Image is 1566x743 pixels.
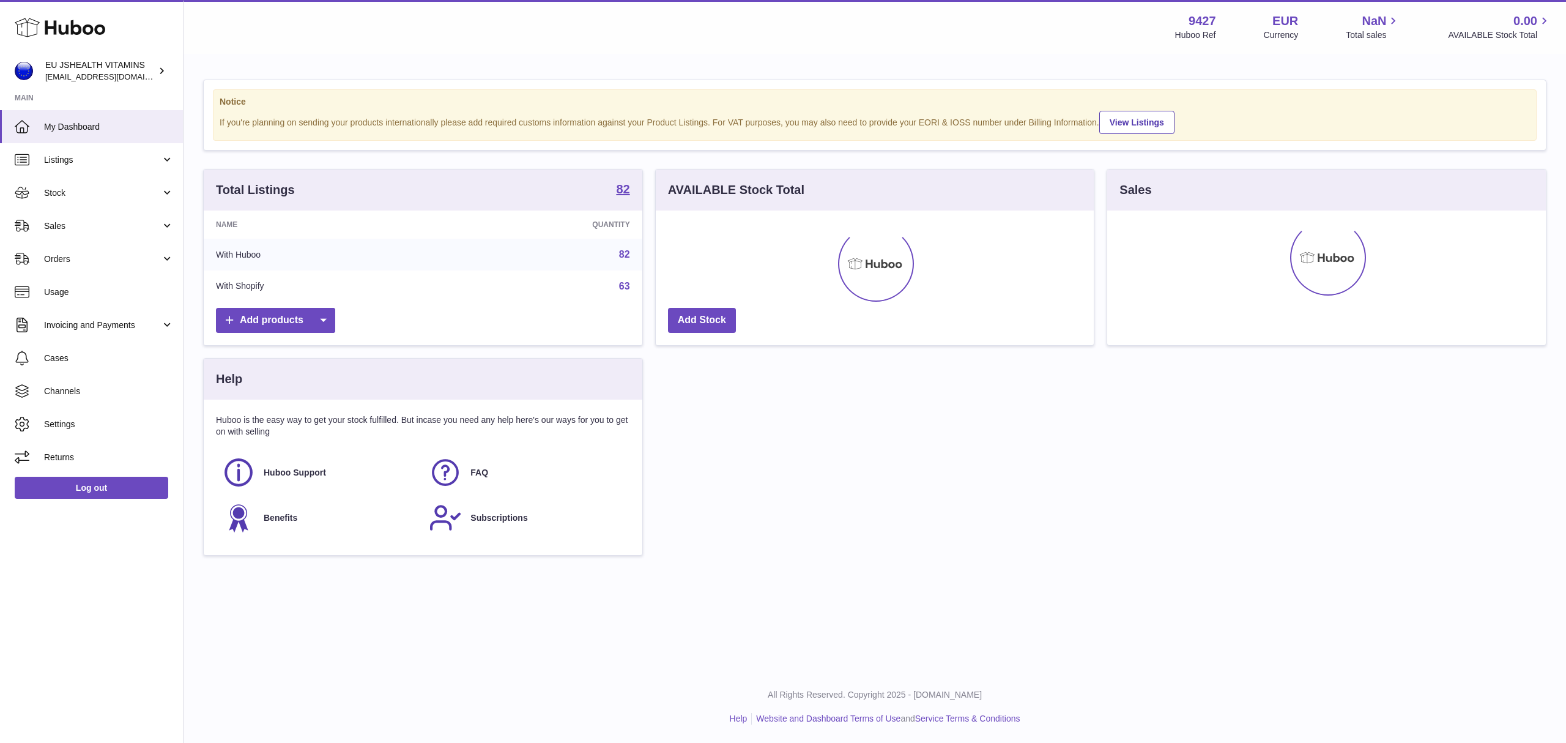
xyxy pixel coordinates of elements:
a: 63 [619,281,630,291]
a: Add Stock [668,308,736,333]
span: Returns [44,452,174,463]
td: With Shopify [204,271,440,302]
span: Sales [44,220,161,232]
a: 0.00 AVAILABLE Stock Total [1448,13,1551,41]
span: Listings [44,154,161,166]
strong: 9427 [1189,13,1216,29]
span: Channels [44,386,174,397]
div: Currency [1264,29,1299,41]
span: Usage [44,286,174,298]
span: Benefits [264,512,297,524]
a: Add products [216,308,335,333]
a: Benefits [222,501,417,534]
span: NaN [1362,13,1386,29]
a: FAQ [429,456,623,489]
h3: Sales [1119,182,1151,198]
a: Log out [15,477,168,499]
a: Service Terms & Conditions [915,714,1020,723]
span: Invoicing and Payments [44,319,161,331]
span: 0.00 [1513,13,1537,29]
span: Settings [44,419,174,430]
li: and [752,713,1020,725]
strong: 82 [616,183,629,195]
span: Orders [44,253,161,265]
a: Huboo Support [222,456,417,489]
span: Cases [44,353,174,364]
a: Website and Dashboard Terms of Use [756,714,900,723]
p: Huboo is the easy way to get your stock fulfilled. But incase you need any help here's our ways f... [216,414,630,438]
a: 82 [619,249,630,259]
a: 82 [616,183,629,198]
span: Subscriptions [470,512,527,524]
span: [EMAIL_ADDRESS][DOMAIN_NAME] [45,72,180,81]
h3: Help [216,371,242,387]
a: Help [730,714,748,723]
strong: Notice [220,96,1530,108]
span: My Dashboard [44,121,174,133]
span: FAQ [470,467,488,479]
div: Huboo Ref [1175,29,1216,41]
th: Name [204,211,440,239]
span: Huboo Support [264,467,326,479]
img: internalAdmin-9427@internal.huboo.com [15,62,33,80]
div: EU JSHEALTH VITAMINS [45,59,155,83]
td: With Huboo [204,239,440,271]
span: Stock [44,187,161,199]
span: Total sales [1346,29,1400,41]
a: View Listings [1099,111,1174,134]
h3: Total Listings [216,182,295,198]
span: AVAILABLE Stock Total [1448,29,1551,41]
th: Quantity [440,211,642,239]
div: If you're planning on sending your products internationally please add required customs informati... [220,109,1530,134]
p: All Rights Reserved. Copyright 2025 - [DOMAIN_NAME] [193,689,1556,701]
strong: EUR [1272,13,1298,29]
h3: AVAILABLE Stock Total [668,182,804,198]
a: Subscriptions [429,501,623,534]
a: NaN Total sales [1346,13,1400,41]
